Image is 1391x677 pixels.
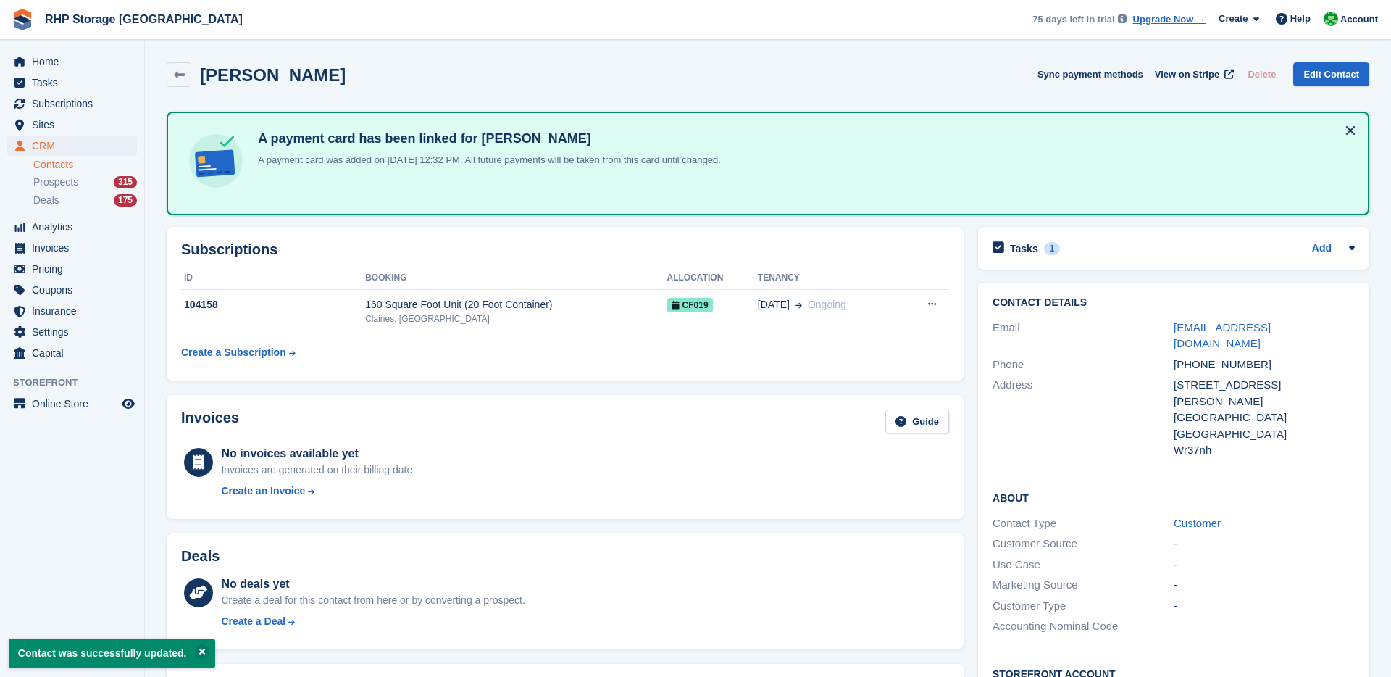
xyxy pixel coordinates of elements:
[1174,321,1271,350] a: [EMAIL_ADDRESS][DOMAIN_NAME]
[1032,12,1114,27] span: 75 days left in trial
[1340,12,1378,27] span: Account
[32,217,119,237] span: Analytics
[993,377,1174,459] div: Address
[1174,598,1355,615] div: -
[7,217,137,237] a: menu
[221,483,305,499] div: Create an Invoice
[32,94,119,114] span: Subscriptions
[758,297,790,312] span: [DATE]
[1242,62,1282,86] button: Delete
[114,194,137,207] div: 175
[32,301,119,321] span: Insurance
[993,598,1174,615] div: Customer Type
[1174,426,1355,443] div: [GEOGRAPHIC_DATA]
[181,267,365,290] th: ID
[32,51,119,72] span: Home
[33,175,137,190] a: Prospects 315
[252,153,721,167] p: A payment card was added on [DATE] 12:32 PM. All future payments will be taken from this card unt...
[7,136,137,156] a: menu
[32,343,119,363] span: Capital
[1037,62,1143,86] button: Sync payment methods
[1174,357,1355,373] div: [PHONE_NUMBER]
[1312,241,1332,257] a: Add
[1174,577,1355,594] div: -
[7,115,137,135] a: menu
[181,410,239,433] h2: Invoices
[7,343,137,363] a: menu
[1290,12,1311,26] span: Help
[1118,14,1127,23] img: icon-info-grey-7440780725fd019a000dd9b08b2336e03edf1995a4989e88bcd33f0948082b44.svg
[1219,12,1248,26] span: Create
[1155,67,1219,82] span: View on Stripe
[993,536,1174,552] div: Customer Source
[221,445,415,462] div: No invoices available yet
[993,557,1174,573] div: Use Case
[185,130,246,191] img: card-linked-ebf98d0992dc2aeb22e95c0e3c79077019eb2392cfd83c6a337811c24bc77127.svg
[7,301,137,321] a: menu
[758,267,901,290] th: Tenancy
[993,297,1355,309] h2: Contact Details
[13,375,144,390] span: Storefront
[7,72,137,93] a: menu
[7,280,137,300] a: menu
[12,9,33,30] img: stora-icon-8386f47178a22dfd0bd8f6a31ec36ba5ce8667c1dd55bd0f319d3a0aa187defe.svg
[39,7,248,31] a: RHP Storage [GEOGRAPHIC_DATA]
[181,297,365,312] div: 104158
[993,577,1174,594] div: Marketing Source
[365,267,667,290] th: Booking
[9,639,215,668] p: Contact was successfully updated.
[32,72,119,93] span: Tasks
[1174,557,1355,573] div: -
[221,462,415,478] div: Invoices are generated on their billing date.
[667,298,713,312] span: CF019
[7,51,137,72] a: menu
[7,322,137,342] a: menu
[32,394,119,414] span: Online Store
[1010,242,1038,255] h2: Tasks
[221,614,285,629] div: Create a Deal
[7,94,137,114] a: menu
[221,483,415,499] a: Create an Invoice
[1044,242,1061,255] div: 1
[993,515,1174,532] div: Contact Type
[200,65,346,85] h2: [PERSON_NAME]
[33,175,78,189] span: Prospects
[1133,12,1206,27] a: Upgrade Now →
[1174,410,1355,426] div: [GEOGRAPHIC_DATA]
[808,299,846,310] span: Ongoing
[32,259,119,279] span: Pricing
[114,176,137,188] div: 315
[7,238,137,258] a: menu
[7,394,137,414] a: menu
[181,548,220,565] h2: Deals
[32,136,119,156] span: CRM
[993,320,1174,352] div: Email
[1149,62,1237,86] a: View on Stripe
[221,614,525,629] a: Create a Deal
[33,194,59,207] span: Deals
[1174,442,1355,459] div: Wr37nh
[1174,377,1355,410] div: [STREET_ADDRESS][PERSON_NAME]
[181,241,949,258] h2: Subscriptions
[32,322,119,342] span: Settings
[1174,536,1355,552] div: -
[1324,12,1338,26] img: Rod
[1174,517,1221,529] a: Customer
[993,357,1174,373] div: Phone
[32,238,119,258] span: Invoices
[365,312,667,325] div: Claines, [GEOGRAPHIC_DATA]
[32,280,119,300] span: Coupons
[181,339,296,366] a: Create a Subscription
[365,297,667,312] div: 160 Square Foot Unit (20 Foot Container)
[221,576,525,593] div: No deals yet
[252,130,721,147] h4: A payment card has been linked for [PERSON_NAME]
[7,259,137,279] a: menu
[667,267,758,290] th: Allocation
[993,490,1355,504] h2: About
[181,345,286,360] div: Create a Subscription
[32,115,119,135] span: Sites
[221,593,525,608] div: Create a deal for this contact from here or by converting a prospect.
[885,410,949,433] a: Guide
[33,158,137,172] a: Contacts
[993,618,1174,635] div: Accounting Nominal Code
